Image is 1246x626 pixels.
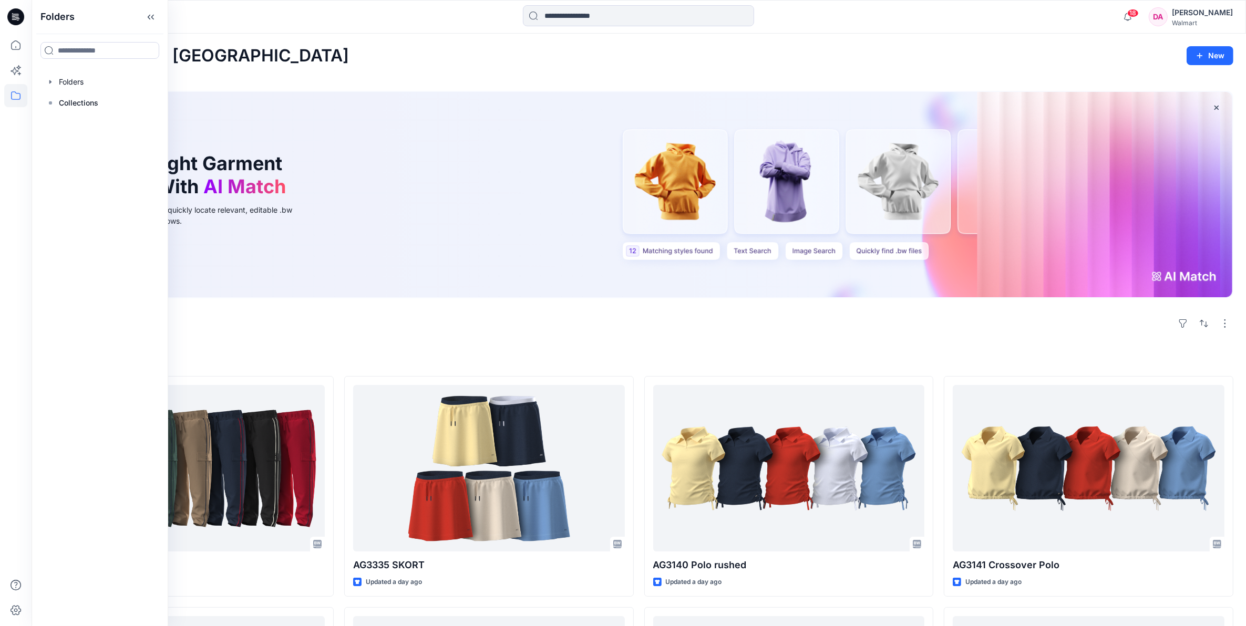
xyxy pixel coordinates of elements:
[53,385,325,551] a: WN TB Woven Pants
[953,558,1224,572] p: AG3141 Crossover Polo
[44,46,349,66] h2: Welcome back, [GEOGRAPHIC_DATA]
[70,152,291,197] h1: Find the Right Garment Instantly With
[965,577,1022,588] p: Updated a day ago
[666,577,722,588] p: Updated a day ago
[653,558,925,572] p: AG3140 Polo rushed
[953,385,1224,551] a: AG3141 Crossover Polo
[1172,6,1233,19] div: [PERSON_NAME]
[353,558,625,572] p: AG3335 SKORT
[203,175,286,198] span: AI Match
[1187,46,1233,65] button: New
[53,558,325,572] p: WN TB Woven Pants
[1172,19,1233,27] div: Walmart
[70,204,307,226] div: Use text or image search to quickly locate relevant, editable .bw files for faster design workflows.
[1127,9,1139,17] span: 18
[653,385,925,551] a: AG3140 Polo rushed
[1149,7,1168,26] div: DA
[353,385,625,551] a: AG3335 SKORT
[44,353,1233,366] h4: Styles
[59,97,98,109] p: Collections
[366,577,422,588] p: Updated a day ago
